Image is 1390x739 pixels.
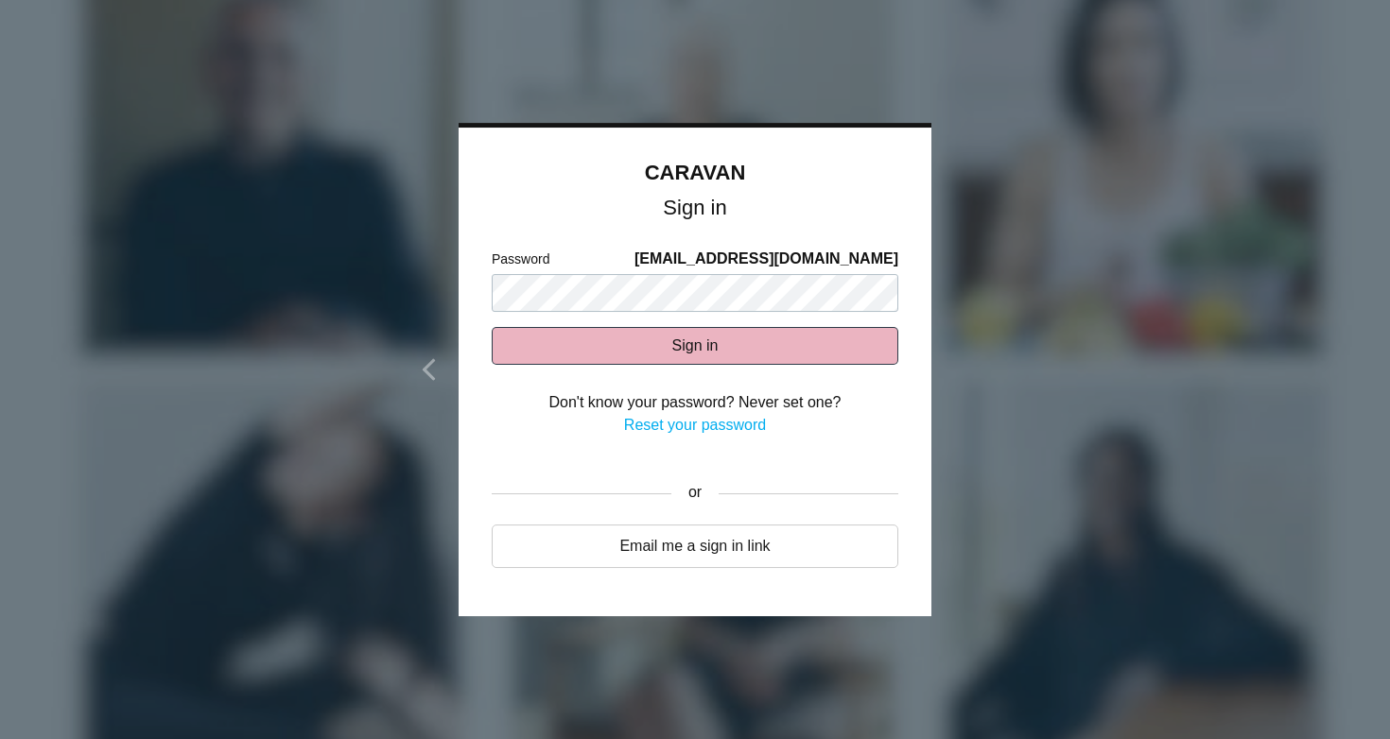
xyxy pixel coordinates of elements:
div: Don't know your password? Never set one? [492,391,898,414]
h1: Sign in [492,199,898,216]
button: Sign in [492,327,898,365]
div: or [671,470,719,517]
label: Password [492,249,549,269]
span: [EMAIL_ADDRESS][DOMAIN_NAME] [634,248,898,270]
a: Email me a sign in link [492,524,898,568]
a: CARAVAN [645,161,746,184]
a: Reset your password [624,417,766,433]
